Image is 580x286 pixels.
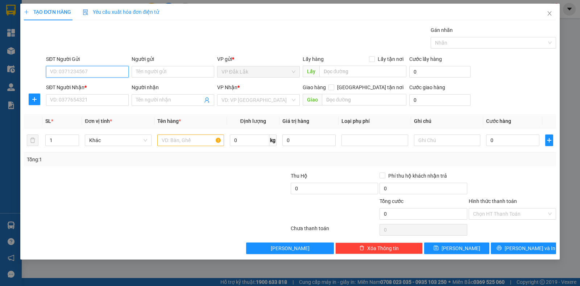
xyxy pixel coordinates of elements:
[221,66,295,77] span: VP Đắk Lắk
[322,94,407,105] input: Dọc đường
[409,66,471,78] input: Cước lấy hàng
[409,56,442,62] label: Cước lấy hàng
[491,243,556,254] button: printer[PERSON_NAME] và In
[303,66,319,77] span: Lấy
[83,9,88,15] img: icon
[375,55,406,63] span: Lấy tận nơi
[45,118,51,124] span: SL
[46,83,129,91] div: SĐT Người Nhận
[431,27,453,33] label: Gán nhãn
[132,83,214,91] div: Người nhận
[89,135,147,146] span: Khác
[334,83,406,91] span: [GEOGRAPHIC_DATA] tận nơi
[27,134,38,146] button: delete
[434,245,439,251] span: save
[303,56,324,62] span: Lấy hàng
[83,9,159,15] span: Yêu cầu xuất hóa đơn điện tử
[367,244,399,252] span: Xóa Thông tin
[291,173,307,179] span: Thu Hộ
[271,244,310,252] span: [PERSON_NAME]
[27,156,224,163] div: Tổng: 1
[29,94,40,105] button: plus
[240,118,266,124] span: Định lượng
[486,118,511,124] span: Cước hàng
[269,134,277,146] span: kg
[46,55,129,63] div: SĐT Người Gửi
[217,84,237,90] span: VP Nhận
[157,134,224,146] input: VD: Bàn, Ghế
[157,118,181,124] span: Tên hàng
[339,114,411,128] th: Loại phụ phí
[385,172,450,180] span: Phí thu hộ khách nhận trả
[303,84,326,90] span: Giao hàng
[303,94,322,105] span: Giao
[505,244,555,252] span: [PERSON_NAME] và In
[246,243,333,254] button: [PERSON_NAME]
[546,137,553,143] span: plus
[539,4,560,24] button: Close
[469,198,517,204] label: Hình thức thanh toán
[380,198,403,204] span: Tổng cước
[409,84,445,90] label: Cước giao hàng
[497,245,502,251] span: printer
[282,134,336,146] input: 0
[282,118,309,124] span: Giá trị hàng
[424,243,489,254] button: save[PERSON_NAME]
[442,244,480,252] span: [PERSON_NAME]
[411,114,484,128] th: Ghi chú
[29,96,40,102] span: plus
[24,9,29,14] span: plus
[319,66,407,77] input: Dọc đường
[409,94,471,106] input: Cước giao hàng
[132,55,214,63] div: Người gửi
[24,9,71,15] span: TẠO ĐƠN HÀNG
[217,55,300,63] div: VP gửi
[204,97,210,103] span: user-add
[545,134,553,146] button: plus
[335,243,423,254] button: deleteXóa Thông tin
[414,134,481,146] input: Ghi Chú
[290,224,379,237] div: Chưa thanh toán
[359,245,364,251] span: delete
[547,11,552,16] span: close
[85,118,112,124] span: Đơn vị tính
